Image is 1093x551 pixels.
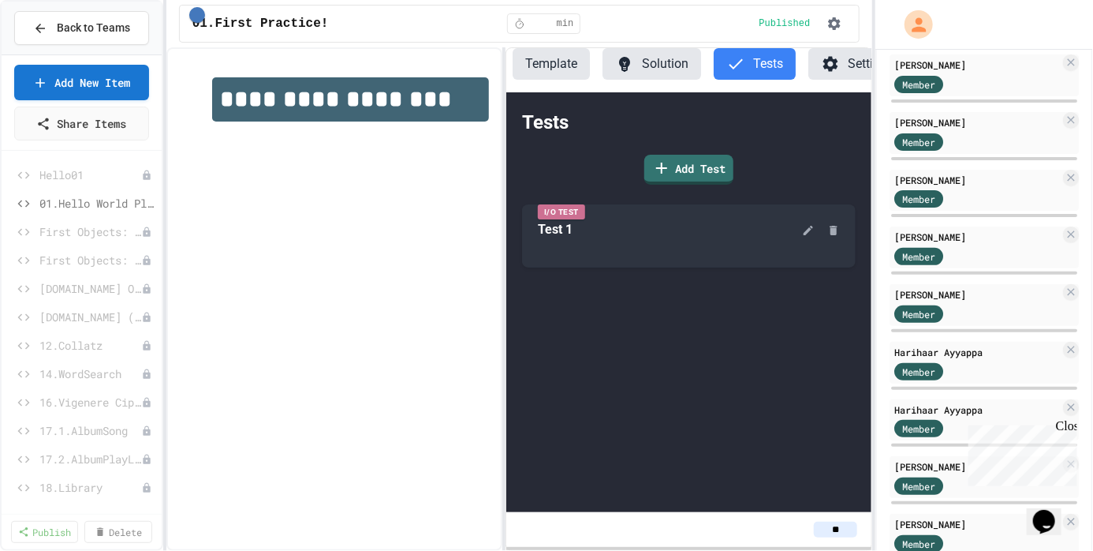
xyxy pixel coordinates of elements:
span: Member [902,422,935,436]
span: [DOMAIN_NAME] (v3) [39,309,141,325]
div: Unpublished [141,227,152,238]
div: [PERSON_NAME] [894,173,1060,187]
span: 14.WordSearch [39,365,141,382]
div: Content is published and visible to students [759,17,817,30]
span: 01.First Practice! [192,14,329,33]
div: Tests [522,108,856,137]
div: Unpublished [141,255,152,266]
span: 17.2.AlbumPlayList [39,451,141,467]
button: Solution [602,48,701,80]
div: Unpublished [141,369,152,380]
span: min [557,17,574,30]
span: Member [902,479,935,493]
span: 16.Vigenere Cipher [39,394,141,410]
span: Member [902,192,935,206]
div: Unpublished [141,170,152,181]
span: [DOMAIN_NAME] Order Colors [39,280,141,297]
span: Member [902,249,935,264]
div: [PERSON_NAME] [894,58,1060,72]
span: First Objects: StudentID [39,252,141,268]
div: Unpublished [141,397,152,408]
div: [PERSON_NAME] [894,459,1060,474]
span: Published [759,17,811,30]
span: First Objects: Book [39,223,141,240]
div: [PERSON_NAME] [894,517,1060,531]
a: Add New Item [14,65,149,100]
div: Unpublished [141,340,152,351]
span: Member [902,365,935,379]
div: Unpublished [141,425,152,437]
span: Lab: Hearts Part 1 w/IO Test [39,508,141,524]
span: Member [902,135,935,149]
span: 17.1.AlbumSong [39,422,141,439]
button: Tests [714,48,796,80]
div: Unpublished [141,283,152,294]
div: Unpublished [141,312,152,323]
span: Member [902,537,935,551]
div: [PERSON_NAME] [894,115,1060,129]
div: [PERSON_NAME] [894,287,1060,302]
button: Template [513,48,590,80]
div: Harihaar Ayyappa [894,345,1060,359]
span: 01.Hello World Plus [39,195,155,212]
span: Hello01 [39,167,141,183]
div: [PERSON_NAME] [894,230,1060,244]
span: Back to Teams [57,20,130,36]
a: Add Test [644,155,733,185]
button: Back to Teams [14,11,149,45]
iframe: chat widget [962,419,1077,486]
div: My Account [888,6,937,43]
span: Member [902,307,935,321]
button: Settings [808,48,906,80]
a: Publish [11,521,78,543]
div: Unpublished [141,454,152,465]
span: Member [902,77,935,92]
iframe: chat widget [1027,488,1077,535]
span: 12.Collatz [39,337,141,354]
div: Test 1 [538,220,573,239]
div: I/O Test [538,204,585,219]
a: Share Items [14,107,149,141]
span: 18.Library [39,479,141,496]
div: Chat with us now!Close [6,6,109,100]
div: Harihaar Ayyappa [894,403,1060,417]
a: Delete [84,521,151,543]
div: Unpublished [141,482,152,493]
